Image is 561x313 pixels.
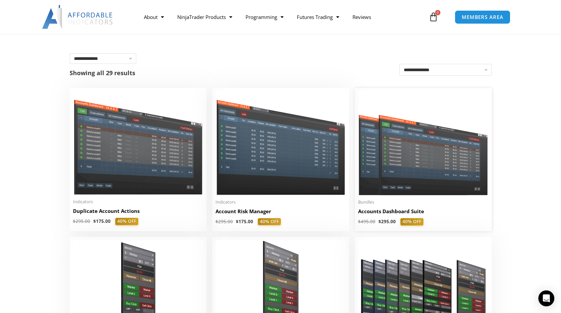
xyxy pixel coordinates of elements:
img: LogoAI | Affordable Indicators – NinjaTrader [42,5,114,29]
p: Showing all 29 results [70,70,135,76]
div: Open Intercom Messenger [538,290,554,306]
img: Account Risk Manager [216,91,346,195]
span: MEMBERS AREA [462,15,503,20]
a: NinjaTrader Products [171,9,239,25]
h2: Accounts Dashboard Suite [358,208,488,215]
bdi: 495.00 [358,219,375,225]
bdi: 175.00 [93,218,111,224]
span: Bundles [358,199,488,205]
span: $ [378,219,381,225]
span: Indicators [73,199,203,205]
a: Account Risk Manager [216,208,346,218]
span: $ [93,218,96,224]
span: $ [358,219,361,225]
a: MEMBERS AREA [455,10,510,24]
a: Duplicate Account Actions [73,208,203,218]
span: Indicators [216,199,346,205]
a: Accounts Dashboard Suite [358,208,488,218]
span: 40% OFF [400,218,423,226]
img: Accounts Dashboard Suite [358,91,488,195]
span: 40% OFF [115,218,138,225]
a: 0 [419,7,448,27]
a: Reviews [346,9,378,25]
a: Programming [239,9,290,25]
nav: Menu [137,9,427,25]
span: 40% OFF [258,218,281,226]
span: $ [73,218,76,224]
span: 0 [435,10,440,15]
bdi: 175.00 [236,219,253,225]
bdi: 295.00 [216,219,233,225]
span: $ [236,219,239,225]
select: Shop order [399,64,492,76]
span: $ [216,219,218,225]
a: Futures Trading [290,9,346,25]
a: About [137,9,171,25]
bdi: 295.00 [73,218,90,224]
bdi: 295.00 [378,219,396,225]
img: Duplicate Account Actions [73,91,203,195]
h2: Account Risk Manager [216,208,346,215]
h2: Duplicate Account Actions [73,208,203,215]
